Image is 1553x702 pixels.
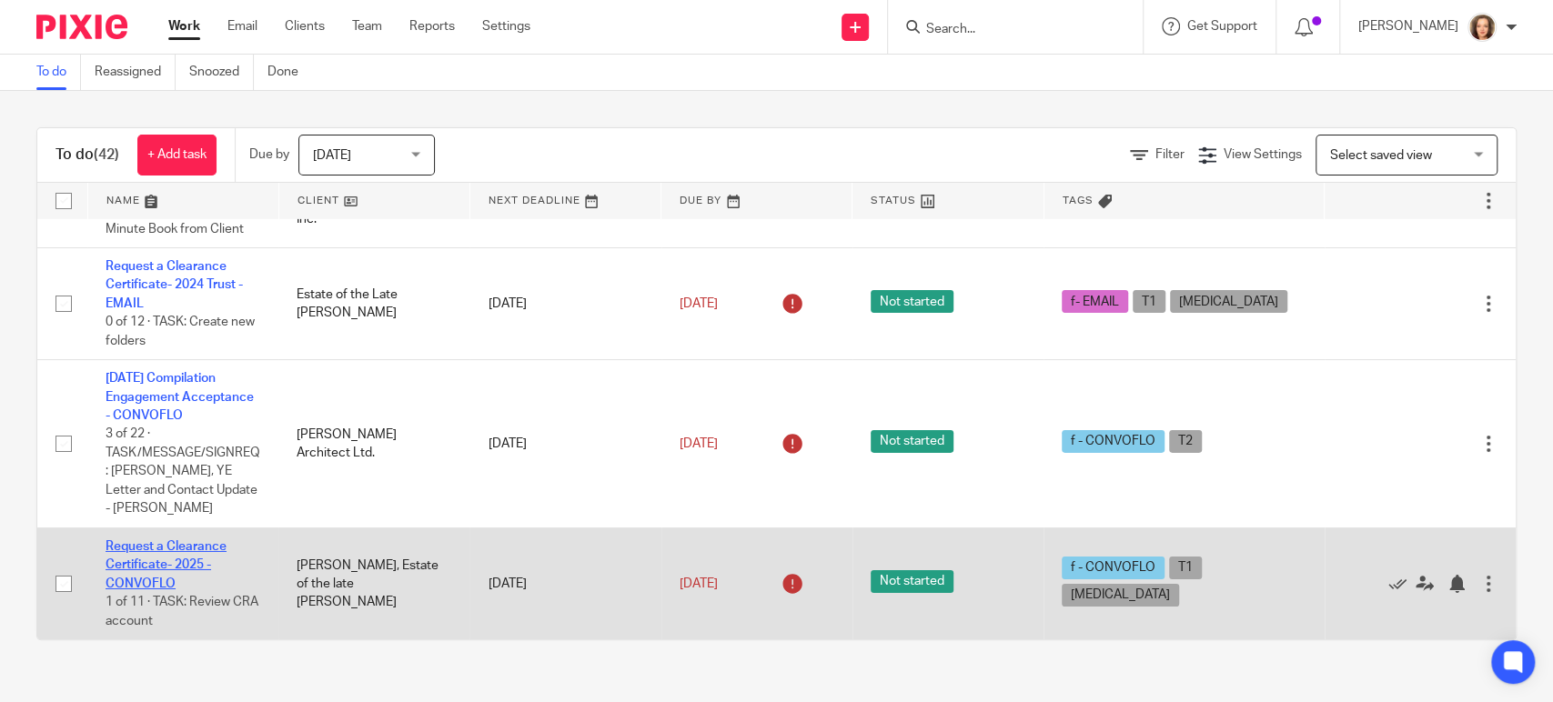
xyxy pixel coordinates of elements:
[1170,290,1287,313] span: [MEDICAL_DATA]
[95,55,176,90] a: Reassigned
[1062,290,1128,313] span: f- EMAIL
[1063,196,1094,206] span: Tags
[1169,430,1202,453] span: T2
[106,427,260,515] span: 3 of 22 · TASK/MESSAGE/SIGNREQ: [PERSON_NAME], YE Letter and Contact Update - [PERSON_NAME]
[469,528,661,640] td: [DATE]
[168,17,200,35] a: Work
[278,360,469,528] td: [PERSON_NAME] Architect Ltd.
[36,55,81,90] a: To do
[1187,20,1257,33] span: Get Support
[1062,430,1165,453] span: f - CONVOFLO
[1062,557,1165,579] span: f - CONVOFLO
[106,540,227,590] a: Request a Clearance Certificate- 2025 - CONVOFLO
[871,290,953,313] span: Not started
[106,372,254,422] a: [DATE] Compilation Engagement Acceptance - CONVOFLO
[313,149,351,162] span: [DATE]
[871,430,953,453] span: Not started
[267,55,312,90] a: Done
[285,17,325,35] a: Clients
[680,297,718,310] span: [DATE]
[469,360,661,528] td: [DATE]
[106,260,243,310] a: Request a Clearance Certificate- 2024 Trust - EMAIL
[189,55,254,90] a: Snoozed
[1224,148,1302,161] span: View Settings
[94,147,119,162] span: (42)
[482,17,530,35] a: Settings
[1062,584,1179,607] span: [MEDICAL_DATA]
[1467,13,1497,42] img: avatar-thumb.jpg
[106,204,258,236] span: 0 of 4 · MESSAGE: Request Minute Book from Client
[924,22,1088,38] input: Search
[871,570,953,593] span: Not started
[680,437,718,450] span: [DATE]
[680,577,718,590] span: [DATE]
[352,17,382,35] a: Team
[1330,149,1432,162] span: Select saved view
[227,17,257,35] a: Email
[137,135,217,175] a: + Add task
[36,15,127,39] img: Pixie
[469,248,661,360] td: [DATE]
[1358,17,1458,35] p: [PERSON_NAME]
[278,248,469,360] td: Estate of the Late [PERSON_NAME]
[249,145,289,164] p: Due by
[1388,575,1416,593] a: Mark as done
[278,528,469,640] td: [PERSON_NAME], Estate of the late [PERSON_NAME]
[1133,290,1165,313] span: T1
[106,596,258,627] span: 1 of 11 · TASK: Review CRA account
[55,145,119,165] h1: To do
[409,17,455,35] a: Reports
[1155,148,1185,161] span: Filter
[1169,557,1202,579] span: T1
[106,316,255,347] span: 0 of 12 · TASK: Create new folders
